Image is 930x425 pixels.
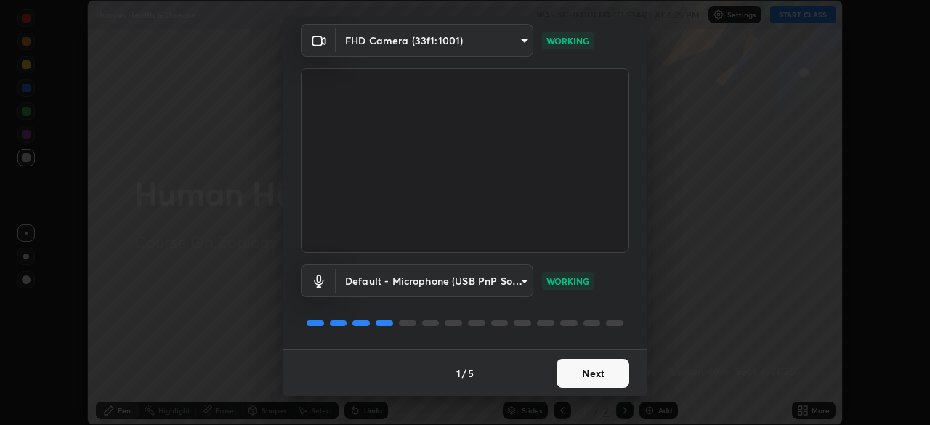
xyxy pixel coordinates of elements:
div: FHD Camera (33f1:1001) [336,264,533,297]
h4: 1 [456,365,461,381]
button: Next [557,359,629,388]
p: WORKING [546,275,589,288]
h4: / [462,365,466,381]
h4: 5 [468,365,474,381]
p: WORKING [546,34,589,47]
div: FHD Camera (33f1:1001) [336,24,533,57]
